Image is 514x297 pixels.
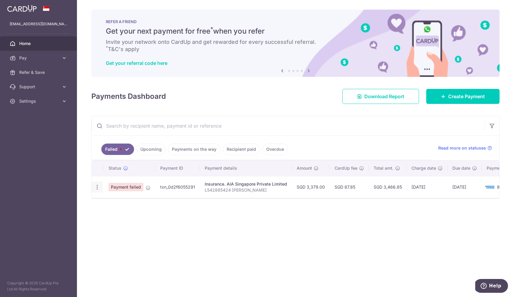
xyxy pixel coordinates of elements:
a: Upcoming [136,144,166,155]
td: [DATE] [407,176,448,198]
span: Read more on statuses [438,145,486,151]
span: CardUp fee [335,165,357,171]
span: Amount [297,165,312,171]
td: SGD 87.85 [330,176,369,198]
span: Total amt. [374,165,393,171]
h6: Invite your network onto CardUp and get rewarded for every successful referral. T&C's apply [106,38,485,53]
input: Search by recipient name, payment id or reference [92,116,485,135]
div: Insurance. AIA Singapore Private Limited [205,181,287,187]
span: Due date [452,165,470,171]
span: Download Report [364,93,404,100]
a: Download Report [342,89,419,104]
a: Failed [101,144,134,155]
p: L542885424 [PERSON_NAME] [205,187,287,193]
span: Settings [19,98,59,104]
h4: Payments Dashboard [91,91,166,102]
span: 9536 [497,184,507,189]
th: Payment details [200,160,292,176]
img: CardUp [7,5,37,12]
img: RAF banner [91,10,500,77]
span: Support [19,84,59,90]
span: Pay [19,55,59,61]
th: Payment ID [155,160,200,176]
a: Recipient paid [223,144,260,155]
span: Payment failed [109,183,143,191]
h5: Get your next payment for free when you refer [106,26,485,36]
a: Create Payment [426,89,500,104]
a: Get your referral code here [106,60,167,66]
td: SGD 3,466.85 [369,176,407,198]
img: Bank Card [484,183,496,191]
span: Home [19,41,59,47]
iframe: Opens a widget where you can find more information [475,279,508,294]
td: [DATE] [448,176,482,198]
p: [EMAIL_ADDRESS][DOMAIN_NAME] [10,21,67,27]
span: Charge date [412,165,436,171]
span: Status [109,165,121,171]
td: SGD 3,379.00 [292,176,330,198]
span: Create Payment [448,93,485,100]
a: Overdue [262,144,288,155]
p: REFER A FRIEND [106,19,485,24]
a: Payments on the way [168,144,220,155]
span: Refer & Save [19,69,59,75]
td: txn_0d2f6055291 [155,176,200,198]
a: Read more on statuses [438,145,492,151]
